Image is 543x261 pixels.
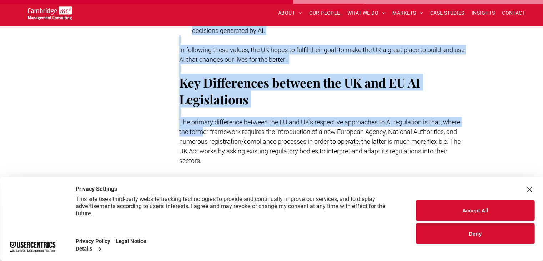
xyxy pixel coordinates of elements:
[28,6,72,20] img: Go to Homepage
[389,8,426,19] a: MARKETS
[192,17,466,34] span: People need clear routes through which to dispute harmful outcomes or decisions generated by AI.
[468,8,498,19] a: INSIGHTS
[427,8,468,19] a: CASE STUDIES
[179,118,461,164] span: The primary difference between the EU and UK’s respective approaches to AI regulation is that, wh...
[28,8,72,15] a: Your Business Transformed | Cambridge Management Consulting
[498,8,529,19] a: CONTACT
[179,176,466,213] span: As such, the UK framework is arguably a more practical approach, given that such entities are lik...
[305,8,343,19] a: OUR PEOPLE
[344,8,389,19] a: WHAT WE DO
[179,74,420,108] span: Key Differences between the UK and EU AI Legislations
[179,46,464,63] span: In following these values, the UK hopes to fulfil their goal ‘to make the UK a great place to bui...
[275,8,306,19] a: ABOUT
